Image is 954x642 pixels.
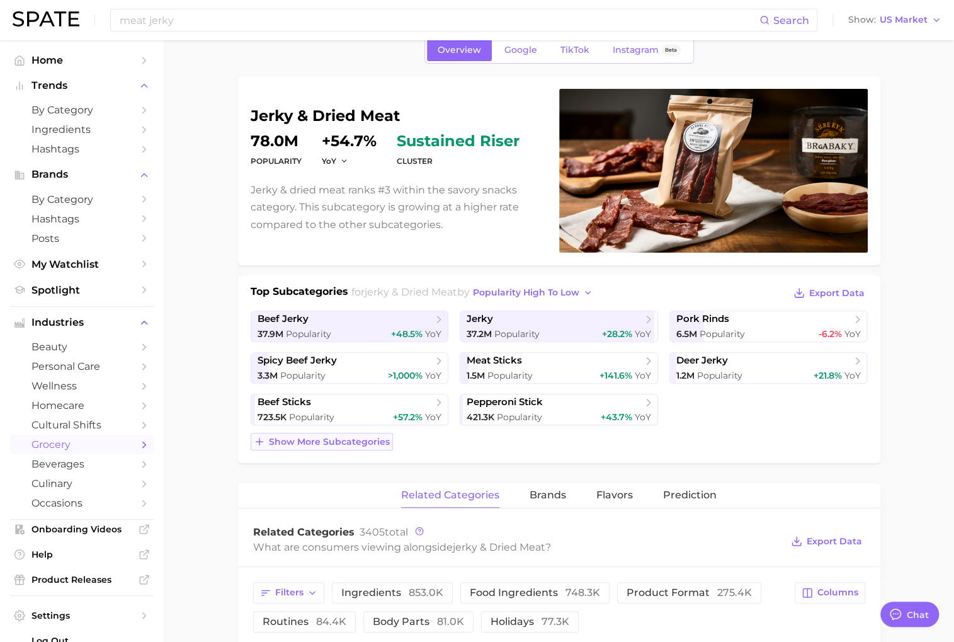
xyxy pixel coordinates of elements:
span: +48.5% [391,328,423,340]
span: jerky & dried meat [365,286,457,298]
span: Show [848,16,876,23]
span: 421.3k [467,411,494,423]
button: ShowUS Market [845,12,945,28]
span: total [360,526,408,538]
span: deer jerky [676,355,728,367]
a: My Watchlist [10,255,154,274]
span: meat sticks [467,355,522,367]
span: YoY [844,370,860,381]
a: Hashtags [10,139,154,159]
span: beverages [31,458,132,470]
span: jerky & dried meat [453,541,545,553]
span: +43.7% [601,411,632,423]
a: meat sticks1.5m Popularity+141.6% YoY [460,352,658,384]
h1: jerky & dried meat [251,108,544,123]
span: Related Categories [253,526,355,538]
span: YoY [322,156,336,166]
span: beef jerky [258,313,309,325]
button: Export Data [790,284,867,302]
a: Hashtags [10,209,154,229]
p: Jerky & dried meat ranks #3 within the savory snacks category. This subcategory is growing at a h... [251,181,544,233]
span: 3.3m [258,370,278,381]
a: wellness [10,376,154,396]
span: popularity high to low [473,287,579,298]
span: Industries [31,317,132,328]
span: Beta [665,45,677,55]
dt: Popularity [251,154,302,169]
span: Filters [275,587,304,598]
span: spicy beef jerky [258,355,337,367]
span: pepperoni stick [467,396,543,408]
span: pork rinds [676,313,729,325]
span: Settings [31,610,132,621]
span: Prediction [663,490,717,501]
button: popularity high to low [470,284,596,301]
a: Overview [427,39,492,61]
span: by Category [31,193,132,205]
span: YoY [635,411,651,423]
span: Trends [31,80,132,91]
span: Popularity [286,328,331,340]
span: Posts [31,232,132,244]
span: Popularity [497,411,542,423]
span: Export Data [807,536,862,547]
span: cultural shifts [31,419,132,431]
a: Spotlight [10,280,154,300]
span: 84.4k [316,616,346,628]
a: beverages [10,454,154,474]
span: TikTok [560,45,589,55]
span: routines [263,617,346,627]
span: by Category [31,104,132,116]
span: Ingredients [31,123,132,135]
dd: +54.7% [322,134,377,149]
span: personal care [31,360,132,372]
span: >1,000% [388,370,423,381]
span: Show more subcategories [269,437,390,447]
a: cultural shifts [10,415,154,435]
dd: 78.0m [251,134,302,149]
a: pepperoni stick421.3k Popularity+43.7% YoY [460,394,658,425]
button: YoY [322,156,349,166]
span: Hashtags [31,143,132,155]
span: YoY [635,370,651,381]
span: YoY [844,328,860,340]
span: holidays [491,617,569,627]
span: body parts [373,617,464,627]
span: Help [31,549,132,560]
a: Settings [10,606,154,625]
span: Home [31,54,132,66]
a: by Category [10,190,154,209]
a: personal care [10,357,154,376]
span: beauty [31,341,132,353]
span: +141.6% [599,370,632,381]
span: Export Data [809,288,865,299]
span: for by [351,286,596,298]
span: YoY [425,370,441,381]
span: 3405 [360,526,385,538]
span: Popularity [700,328,745,340]
span: occasions [31,497,132,509]
span: Popularity [280,370,326,381]
a: culinary [10,474,154,493]
span: 1.2m [676,370,695,381]
dt: cluster [397,154,520,169]
span: Flavors [596,490,633,501]
span: 853.0k [409,587,443,599]
span: 275.4k [717,587,752,599]
span: -6.2% [818,328,841,340]
a: occasions [10,493,154,513]
button: Filters [253,582,324,604]
span: beef sticks [258,396,311,408]
span: product format [627,588,752,598]
a: Product Releases [10,570,154,589]
button: Trends [10,76,154,95]
a: by Category [10,100,154,120]
span: 6.5m [676,328,697,340]
span: homecare [31,399,132,411]
span: Columns [817,587,858,598]
span: food ingredients [470,588,600,598]
span: Brands [31,169,132,180]
a: beauty [10,337,154,357]
span: brands [530,490,566,501]
span: 1.5m [467,370,485,381]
